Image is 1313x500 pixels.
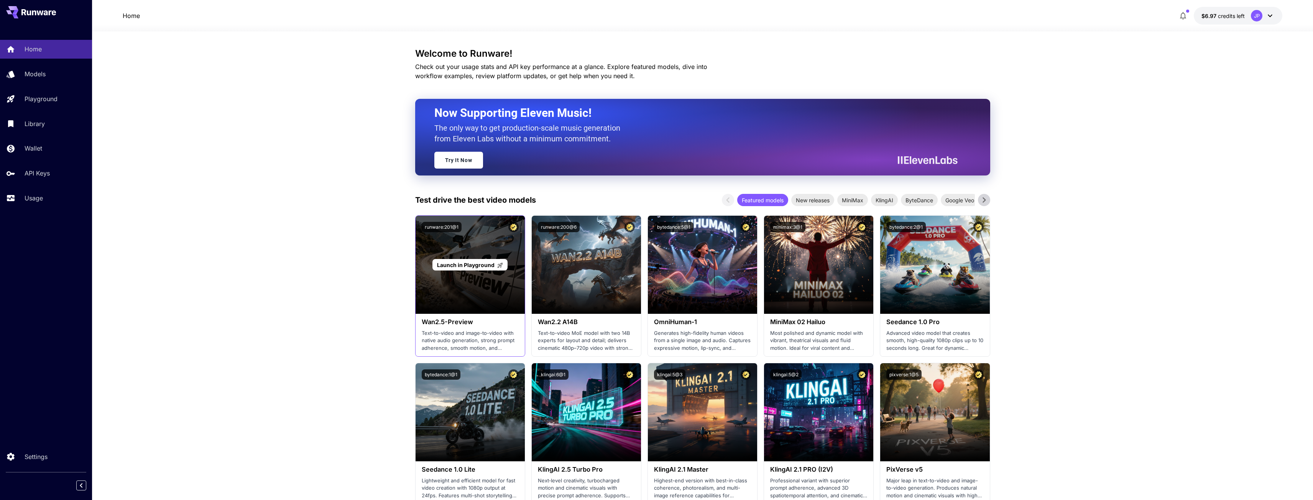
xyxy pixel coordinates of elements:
[654,318,751,326] h3: OmniHuman‑1
[871,196,898,204] span: KlingAI
[415,63,707,80] span: Check out your usage stats and API key performance at a glance. Explore featured models, dive int...
[25,193,43,203] p: Usage
[857,222,867,232] button: Certified Model – Vetted for best performance and includes a commercial license.
[508,222,519,232] button: Certified Model – Vetted for best performance and includes a commercial license.
[415,194,536,206] p: Test drive the best video models
[538,369,569,380] button: klingai:6@1
[25,452,48,461] p: Settings
[741,222,751,232] button: Certified Model – Vetted for best performance and includes a commercial license.
[76,480,86,490] button: Collapse sidebar
[422,466,519,473] h3: Seedance 1.0 Lite
[624,222,635,232] button: Certified Model – Vetted for best performance and includes a commercial license.
[432,259,507,271] a: Launch in Playground
[886,466,983,473] h3: PixVerse v5
[880,216,989,314] img: alt
[422,318,519,326] h3: Wan2.5-Preview
[941,194,979,206] div: Google Veo
[901,194,938,206] div: ByteDance
[770,318,867,326] h3: MiniMax 02 Hailuo
[741,369,751,380] button: Certified Model – Vetted for best performance and includes a commercial license.
[25,119,45,128] p: Library
[82,479,92,492] div: Collapse sidebar
[837,196,868,204] span: MiniMax
[123,11,140,20] nav: breadcrumb
[770,222,805,232] button: minimax:3@1
[422,477,519,500] p: Lightweight and efficient model for fast video creation with 1080p output at 24fps. Features mult...
[25,144,42,153] p: Wallet
[25,169,50,178] p: API Keys
[770,369,802,380] button: klingai:5@2
[538,318,635,326] h3: Wan2.2 A14B
[648,363,757,461] img: alt
[538,222,580,232] button: runware:200@6
[538,330,635,352] p: Text-to-video MoE model with two 14B experts for layout and detail; delivers cinematic 480p–720p ...
[886,477,983,500] p: Major leap in text-to-video and image-to-video generation. Produces natural motion and cinematic ...
[770,477,867,500] p: Professional variant with superior prompt adherence, advanced 3D spatiotemporal attention, and ci...
[624,369,635,380] button: Certified Model – Vetted for best performance and includes a commercial license.
[764,216,873,314] img: alt
[886,330,983,352] p: Advanced video model that creates smooth, high-quality 1080p clips up to 10 seconds long. Great f...
[737,194,788,206] div: Featured models
[770,330,867,352] p: Most polished and dynamic model with vibrant, theatrical visuals and fluid motion. Ideal for vira...
[886,318,983,326] h3: Seedance 1.0 Pro
[886,222,926,232] button: bytedance:2@1
[508,369,519,380] button: Certified Model – Vetted for best performance and includes a commercial license.
[434,152,483,169] a: Try It Now
[791,196,834,204] span: New releases
[538,477,635,500] p: Next‑level creativity, turbocharged motion and cinematic visuals with precise prompt adherence. S...
[1218,13,1245,19] span: credits left
[1201,12,1245,20] div: $6.97264
[123,11,140,20] a: Home
[1194,7,1282,25] button: $6.97264JP
[973,222,984,232] button: Certified Model – Vetted for best performance and includes a commercial license.
[973,369,984,380] button: Certified Model – Vetted for best performance and includes a commercial license.
[654,369,685,380] button: klingai:5@3
[437,262,495,268] span: Launch in Playground
[654,330,751,352] p: Generates high-fidelity human videos from a single image and audio. Captures expressive motion, l...
[764,363,873,461] img: alt
[886,369,922,380] button: pixverse:1@5
[1201,13,1218,19] span: $6.97
[532,216,641,314] img: alt
[532,363,641,461] img: alt
[422,222,462,232] button: runware:201@1
[25,44,42,54] p: Home
[871,194,898,206] div: KlingAI
[737,196,788,204] span: Featured models
[791,194,834,206] div: New releases
[434,123,626,144] p: The only way to get production-scale music generation from Eleven Labs without a minimum commitment.
[654,477,751,500] p: Highest-end version with best-in-class coherence, photorealism, and multi-image reference capabil...
[857,369,867,380] button: Certified Model – Vetted for best performance and includes a commercial license.
[941,196,979,204] span: Google Veo
[416,363,525,461] img: alt
[770,466,867,473] h3: KlingAI 2.1 PRO (I2V)
[434,106,952,120] h2: Now Supporting Eleven Music!
[415,48,990,59] h3: Welcome to Runware!
[1251,10,1262,21] div: JP
[648,216,757,314] img: alt
[901,196,938,204] span: ByteDance
[422,330,519,352] p: Text-to-video and image-to-video with native audio generation, strong prompt adherence, smooth mo...
[25,94,58,103] p: Playground
[837,194,868,206] div: MiniMax
[880,363,989,461] img: alt
[654,222,693,232] button: bytedance:5@1
[538,466,635,473] h3: KlingAI 2.5 Turbo Pro
[422,369,460,380] button: bytedance:1@1
[25,69,46,79] p: Models
[654,466,751,473] h3: KlingAI 2.1 Master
